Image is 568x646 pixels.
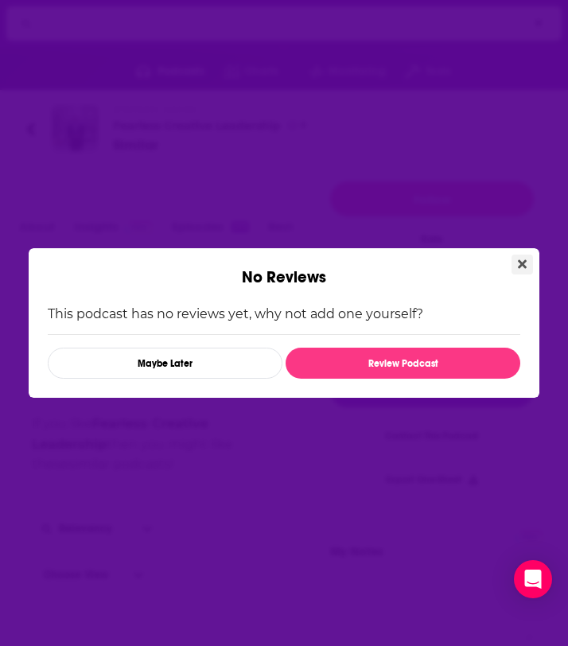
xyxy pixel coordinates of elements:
[514,560,552,598] div: Open Intercom Messenger
[512,255,533,274] button: Close
[286,348,520,379] button: Review Podcast
[48,348,282,379] button: Maybe Later
[29,248,540,287] div: No Reviews
[48,306,521,321] p: This podcast has no reviews yet, why not add one yourself?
